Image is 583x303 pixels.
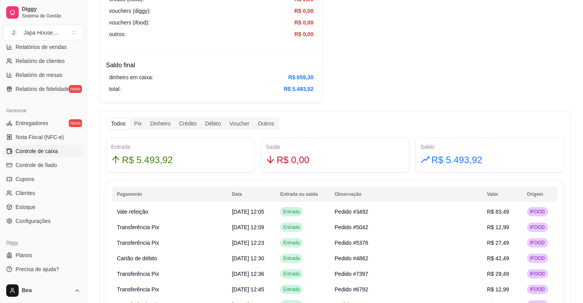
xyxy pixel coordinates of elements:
div: Voucher [225,118,254,129]
div: Saída [266,143,404,151]
span: Pedido #5042 [335,224,368,230]
div: Diggy [3,237,84,249]
a: Planos [3,249,84,261]
div: Gerenciar [3,104,84,117]
a: Precisa de ajuda? [3,263,84,275]
span: Pedido #4882 [335,255,368,261]
span: Nota Fiscal (NFC-e) [16,133,64,141]
span: [DATE] 12:36 [232,271,264,277]
div: Entrada [111,143,249,151]
span: arrow-down [266,155,275,164]
a: Controle de fiado [3,159,84,171]
span: IFOOD [529,224,546,230]
a: Nota Fiscal (NFC-e) [3,131,84,143]
span: Controle de fiado [16,161,57,169]
div: Crédito [175,118,201,129]
span: [DATE] 12:45 [232,286,264,293]
th: Entrada ou saída [275,186,330,202]
span: Relatório de clientes [16,57,65,65]
span: Entrada [282,240,301,246]
span: Entregadores [16,119,48,127]
article: dinheiro em caixa: [109,73,153,82]
span: rise [421,155,430,164]
span: Configurações [16,217,50,225]
span: Pedido #6792 [335,286,368,293]
div: Japa House. ... [24,29,59,37]
span: Transferência Pix [117,271,159,277]
span: Sistema de Gestão [22,13,80,19]
span: Diggy [22,6,80,13]
span: Cartão de débito [117,255,157,261]
span: J [10,29,17,37]
span: Cupons [16,175,34,183]
span: R$ 5.493,92 [432,153,482,167]
article: total: [109,85,121,93]
span: R$ 42,49 [487,255,509,261]
span: IFOOD [529,255,546,261]
a: Relatório de fidelidadenovo [3,83,84,95]
a: Clientes [3,187,84,199]
a: Entregadoresnovo [3,117,84,129]
span: IFOOD [529,286,546,293]
span: Controle de caixa [16,147,58,155]
article: R$ 0,00 [294,30,313,38]
span: Entrada [282,224,301,230]
article: R$ 0,00 [294,7,313,15]
span: Transferência Pix [117,224,159,230]
span: Pedido #5376 [335,240,368,246]
article: outros: [109,30,126,38]
span: IFOOD [529,271,546,277]
button: Bea [3,281,84,300]
span: [DATE] 12:05 [232,209,264,215]
span: [DATE] 12:09 [232,224,264,230]
a: Estoque [3,201,84,213]
span: IFOOD [529,209,546,215]
a: Relatório de mesas [3,69,84,81]
span: Entrada [282,271,301,277]
span: R$ 12,99 [487,224,509,230]
a: DiggySistema de Gestão [3,3,84,22]
th: Data [227,186,275,202]
span: Pedido #7397 [335,271,368,277]
span: Entrada [282,286,301,293]
span: Entrada [282,255,301,261]
span: Precisa de ajuda? [16,265,59,273]
th: Valor [482,186,522,202]
span: [DATE] 12:30 [232,255,264,261]
span: Planos [16,251,32,259]
span: Relatórios de vendas [16,43,67,51]
span: R$ 27,49 [487,240,509,246]
a: Cupons [3,173,84,185]
span: R$ 0,00 [277,153,309,167]
span: Clientes [16,189,35,197]
span: Vale refeição [117,209,148,215]
a: Relatórios de vendas [3,41,84,53]
article: vouchers (diggy): [109,7,151,15]
span: R$ 12,99 [487,286,509,293]
div: Todos [107,118,130,129]
article: R$ 0,00 [294,18,313,27]
span: Bea [22,287,71,294]
h4: Saldo final [106,61,317,70]
div: Débito [201,118,225,129]
a: Relatório de clientes [3,55,84,67]
div: Outros [254,118,278,129]
article: R$ 5.493,92 [284,85,313,93]
span: IFOOD [529,240,546,246]
div: Saldo [421,143,559,151]
span: [DATE] 12:23 [232,240,264,246]
span: Relatório de fidelidade [16,85,70,93]
th: Pagamento [112,186,227,202]
span: Transferência Pix [117,286,159,293]
th: Origem [522,186,558,202]
th: Observação [330,186,482,202]
span: R$ 83,49 [487,209,509,215]
span: Transferência Pix [117,240,159,246]
div: Pix [130,118,146,129]
span: Entrada [282,209,301,215]
a: Configurações [3,215,84,227]
article: R$ 659,30 [288,73,313,82]
article: vouchers (ifood): [109,18,150,27]
span: R$ 29,49 [487,271,509,277]
span: arrow-up [111,155,120,164]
